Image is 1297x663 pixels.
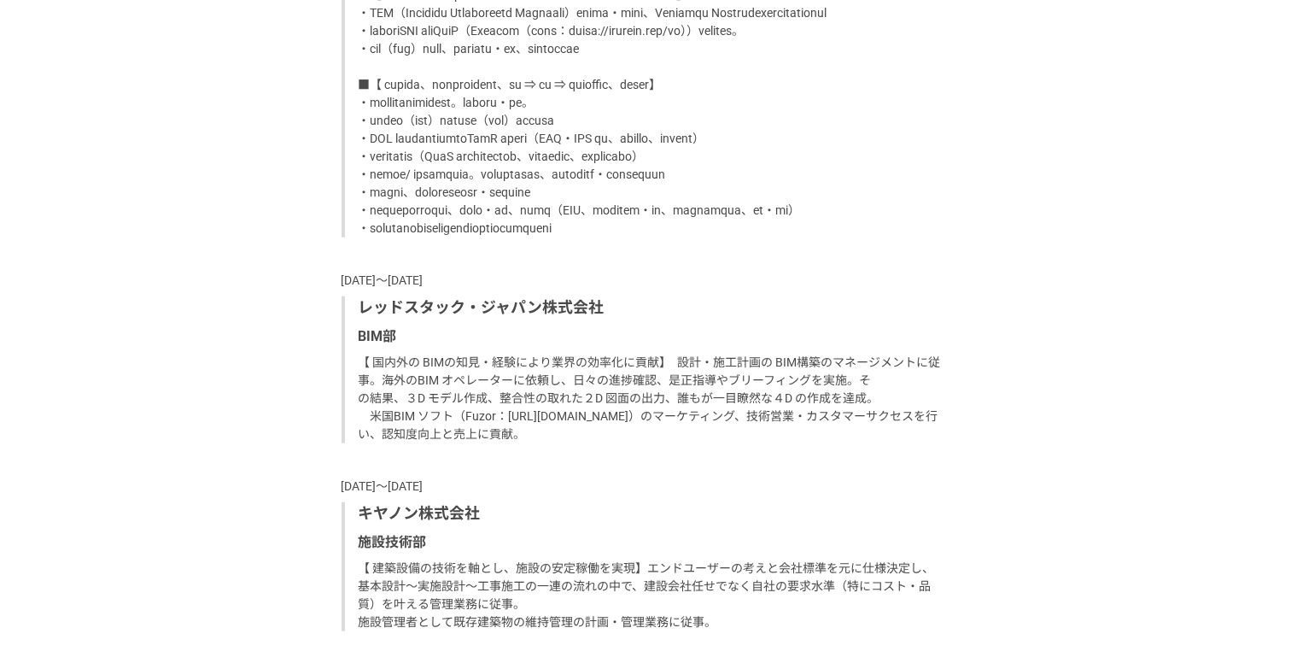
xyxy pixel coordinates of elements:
[342,478,956,496] p: [DATE]〜[DATE]
[359,296,943,320] p: レッドスタック・ジャパン株式会社
[342,272,956,290] p: [DATE]〜[DATE]
[359,532,943,553] p: 施設技術部
[359,560,943,631] p: 【 建築設備の技術を軸とし、施設の安定稼働を実現】エンドユーザーの考えと会社標準を元に仕様決定し、基本設計～実施設計～工事施工の一連の流れの中で、建設会社任せでなく自社の要求水準（特にコスト・品...
[359,502,943,525] p: キヤノン株式会社
[359,326,943,347] p: BIM部
[359,354,943,443] p: 【 国内外の BIMの知見・経験により業界の効率化に貢献】 設計・施工計画の BIM構築のマネージメントに従事。海外のBIM オペレーターに依頼し、日々の進捗確認、是正指導やブリーフィングを実施...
